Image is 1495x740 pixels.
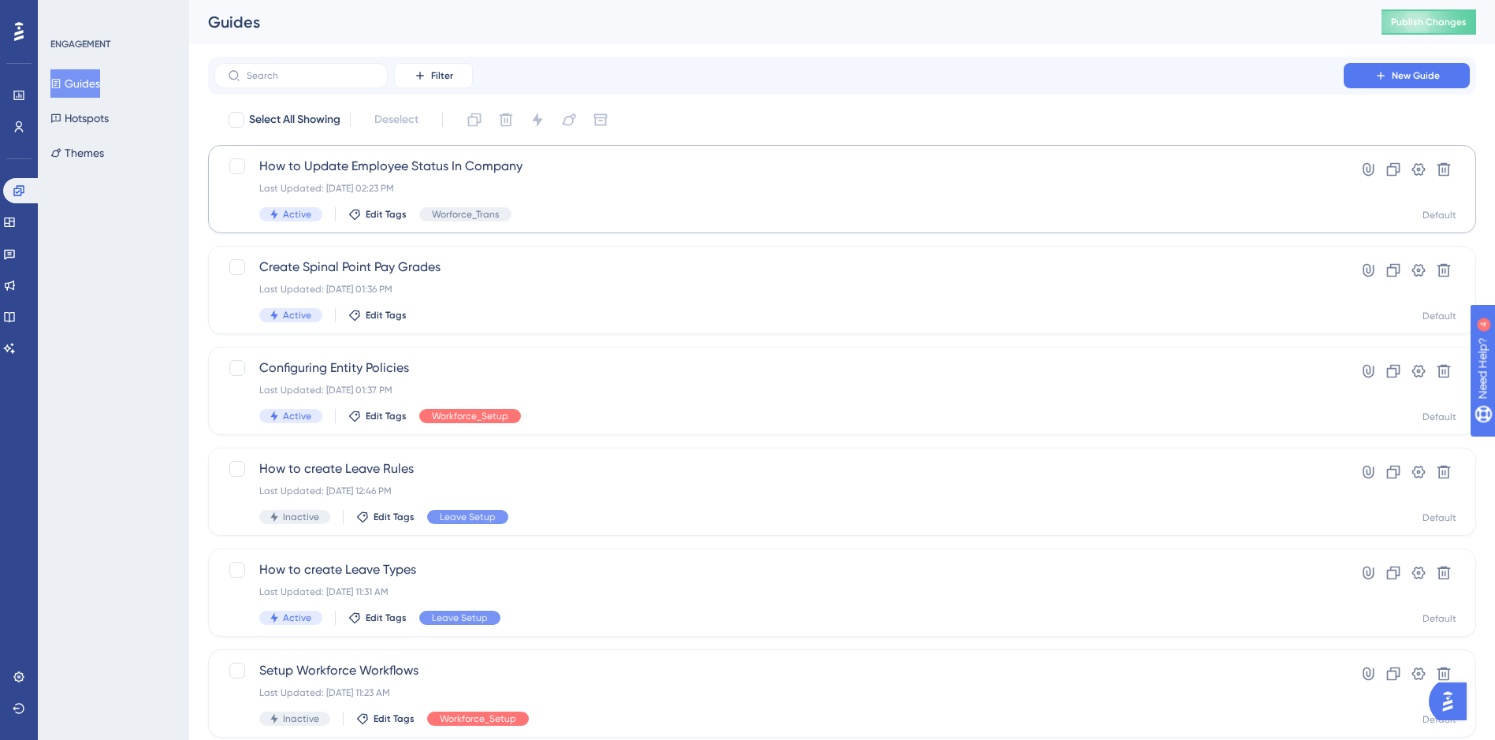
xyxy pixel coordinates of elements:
[50,139,104,167] button: Themes
[366,410,407,422] span: Edit Tags
[283,511,319,523] span: Inactive
[348,309,407,322] button: Edit Tags
[374,110,418,129] span: Deselect
[259,359,1299,377] span: Configuring Entity Policies
[431,69,453,82] span: Filter
[1382,9,1476,35] button: Publish Changes
[283,309,311,322] span: Active
[440,712,516,725] span: Workforce_Setup
[1391,16,1467,28] span: Publish Changes
[208,11,1342,33] div: Guides
[283,410,311,422] span: Active
[259,586,1299,598] div: Last Updated: [DATE] 11:31 AM
[50,38,110,50] div: ENGAGEMENT
[348,612,407,624] button: Edit Tags
[1429,678,1476,725] iframe: UserGuiding AI Assistant Launcher
[1422,310,1456,322] div: Default
[1422,209,1456,221] div: Default
[110,8,114,20] div: 4
[50,104,109,132] button: Hotspots
[432,612,488,624] span: Leave Setup
[259,459,1299,478] span: How to create Leave Rules
[249,110,340,129] span: Select All Showing
[259,283,1299,296] div: Last Updated: [DATE] 01:36 PM
[259,661,1299,680] span: Setup Workforce Workflows
[1422,713,1456,726] div: Default
[1422,511,1456,524] div: Default
[283,208,311,221] span: Active
[259,485,1299,497] div: Last Updated: [DATE] 12:46 PM
[348,208,407,221] button: Edit Tags
[1422,612,1456,625] div: Default
[259,686,1299,699] div: Last Updated: [DATE] 11:23 AM
[374,511,415,523] span: Edit Tags
[283,612,311,624] span: Active
[356,712,415,725] button: Edit Tags
[259,560,1299,579] span: How to create Leave Types
[1344,63,1470,88] button: New Guide
[1422,411,1456,423] div: Default
[432,410,508,422] span: Workforce_Setup
[37,4,99,23] span: Need Help?
[259,258,1299,277] span: Create Spinal Point Pay Grades
[366,612,407,624] span: Edit Tags
[394,63,473,88] button: Filter
[259,384,1299,396] div: Last Updated: [DATE] 01:37 PM
[356,511,415,523] button: Edit Tags
[247,70,374,81] input: Search
[259,157,1299,176] span: How to Update Employee Status In Company
[1392,69,1440,82] span: New Guide
[432,208,499,221] span: Worforce_Trans
[360,106,433,134] button: Deselect
[259,182,1299,195] div: Last Updated: [DATE] 02:23 PM
[366,309,407,322] span: Edit Tags
[283,712,319,725] span: Inactive
[440,511,496,523] span: Leave Setup
[348,410,407,422] button: Edit Tags
[374,712,415,725] span: Edit Tags
[50,69,100,98] button: Guides
[366,208,407,221] span: Edit Tags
